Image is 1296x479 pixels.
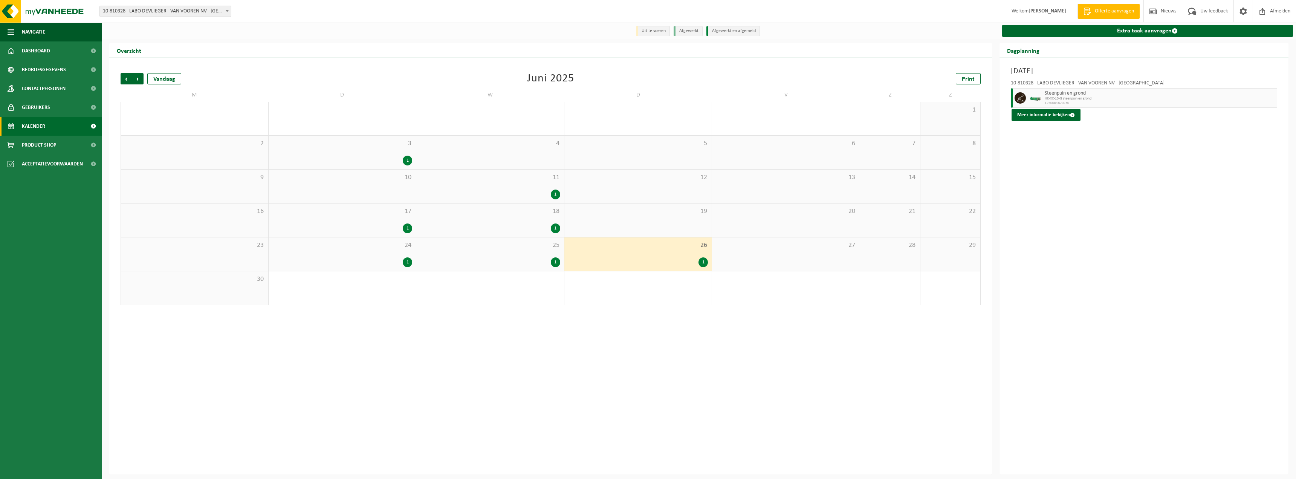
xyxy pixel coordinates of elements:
button: Meer informatie bekijken [1012,109,1081,121]
span: 5 [568,139,708,148]
span: 12 [568,173,708,182]
span: Acceptatievoorwaarden [22,155,83,173]
span: 16 [125,207,264,216]
span: 17 [272,207,413,216]
span: Dashboard [22,41,50,60]
span: Navigatie [22,23,45,41]
a: Offerte aanvragen [1077,4,1140,19]
span: 9 [125,173,264,182]
td: Z [920,88,981,102]
li: Afgewerkt en afgemeld [706,26,760,36]
td: D [269,88,417,102]
span: Offerte aanvragen [1093,8,1136,15]
span: 20 [716,207,856,216]
a: Print [956,73,981,84]
li: Afgewerkt [674,26,703,36]
span: 14 [864,173,916,182]
span: 4 [420,139,560,148]
span: 11 [420,173,560,182]
span: 27 [716,241,856,249]
span: Kalender [22,117,45,136]
h2: Dagplanning [1000,43,1047,58]
span: Print [962,76,975,82]
span: Contactpersonen [22,79,66,98]
td: Z [860,88,920,102]
span: 24 [272,241,413,249]
span: 6 [716,139,856,148]
td: D [564,88,712,102]
span: 2 [125,139,264,148]
span: 25 [420,241,560,249]
div: 1 [403,257,412,267]
span: Steenpuin en grond [1045,90,1275,96]
div: Vandaag [147,73,181,84]
h2: Overzicht [109,43,149,58]
div: 10-810328 - LABO DEVLIEGER - VAN VOOREN NV - [GEOGRAPHIC_DATA] [1011,81,1278,88]
span: 23 [125,241,264,249]
img: HK-XC-10-GN-00 [1030,95,1041,101]
div: 1 [698,257,708,267]
span: 21 [864,207,916,216]
div: 1 [551,223,560,233]
span: 3 [272,139,413,148]
a: Extra taak aanvragen [1002,25,1293,37]
h3: [DATE] [1011,66,1278,77]
span: 22 [924,207,977,216]
span: 18 [420,207,560,216]
span: 8 [924,139,977,148]
td: M [121,88,269,102]
span: T250001870230 [1045,101,1275,106]
strong: [PERSON_NAME] [1029,8,1066,14]
div: 1 [403,223,412,233]
div: 1 [551,257,560,267]
td: W [416,88,564,102]
td: V [712,88,860,102]
span: 13 [716,173,856,182]
span: 28 [864,241,916,249]
span: 30 [125,275,264,283]
span: 15 [924,173,977,182]
span: Volgende [132,73,144,84]
span: 19 [568,207,708,216]
span: 10-810328 - LABO DEVLIEGER - VAN VOOREN NV - BRUGGE [100,6,231,17]
span: 1 [924,106,977,114]
span: HK-XC-10-G steenpuin en grond [1045,96,1275,101]
span: Vorige [121,73,132,84]
span: 7 [864,139,916,148]
div: 1 [551,190,560,199]
div: Juni 2025 [527,73,574,84]
span: Gebruikers [22,98,50,117]
span: Product Shop [22,136,56,155]
span: 29 [924,241,977,249]
span: Bedrijfsgegevens [22,60,66,79]
div: 1 [403,156,412,165]
li: Uit te voeren [636,26,670,36]
span: 26 [568,241,708,249]
span: 10-810328 - LABO DEVLIEGER - VAN VOOREN NV - BRUGGE [99,6,231,17]
span: 10 [272,173,413,182]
